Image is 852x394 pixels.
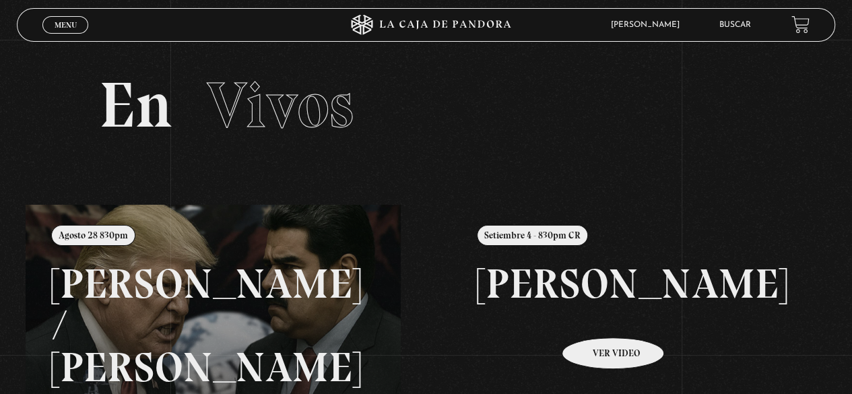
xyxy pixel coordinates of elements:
[604,21,693,29] span: [PERSON_NAME]
[719,21,751,29] a: Buscar
[55,21,77,29] span: Menu
[207,67,354,143] span: Vivos
[99,73,754,137] h2: En
[791,15,810,34] a: View your shopping cart
[50,32,81,41] span: Cerrar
